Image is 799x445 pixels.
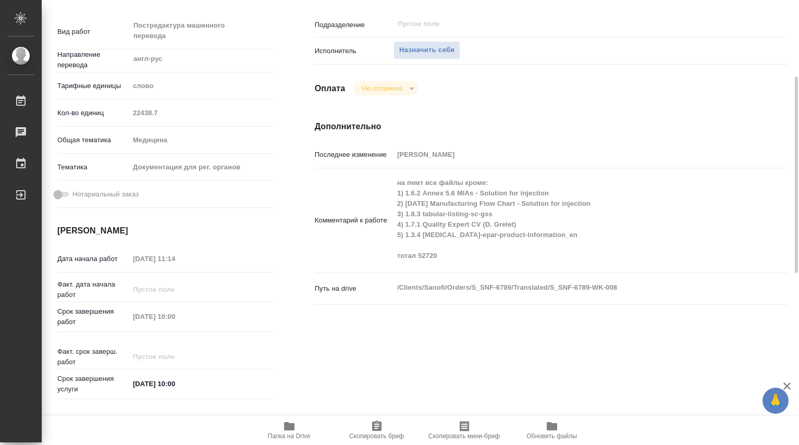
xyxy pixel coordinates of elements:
[129,251,220,266] input: Пустое поле
[399,44,454,56] span: Назначить себя
[245,416,333,445] button: Папка на Drive
[349,432,404,440] span: Скопировать бриф
[57,81,129,91] p: Тарифные единицы
[72,189,139,200] span: Нотариальный заказ
[763,388,789,414] button: 🙏
[129,131,273,149] div: Медицина
[57,135,129,145] p: Общая тематика
[57,347,129,367] p: Факт. срок заверш. работ
[129,376,220,391] input: ✎ Введи что-нибудь
[57,162,129,172] p: Тематика
[268,432,311,440] span: Папка на Drive
[421,416,508,445] button: Скопировать мини-бриф
[333,416,421,445] button: Скопировать бриф
[57,306,129,327] p: Срок завершения работ
[129,105,273,120] input: Пустое поле
[315,215,394,226] p: Комментарий к работе
[57,50,129,70] p: Направление перевода
[57,254,129,264] p: Дата начала работ
[394,147,748,162] input: Пустое поле
[397,18,723,30] input: Пустое поле
[315,150,394,160] p: Последнее изменение
[315,20,394,30] p: Подразделение
[129,309,220,324] input: Пустое поле
[57,225,273,237] h4: [PERSON_NAME]
[394,279,748,296] textarea: /Clients/Sanofi/Orders/S_SNF-6789/Translated/S_SNF-6789-WK-008
[57,27,129,37] p: Вид работ
[353,81,417,95] div: Не оплачена
[129,349,220,364] input: Пустое поле
[394,174,748,265] textarea: на пемт все файлы кроме: 1) 1.6.2 Annex 5.6 MIAs - Solution for injection 2) [DATE] Manufacturing...
[129,77,273,95] div: слово
[57,108,129,118] p: Кол-во единиц
[767,390,784,412] span: 🙏
[129,282,220,297] input: Пустое поле
[428,432,500,440] span: Скопировать мини-бриф
[315,82,346,95] h4: Оплата
[57,374,129,394] p: Срок завершения услуги
[315,120,788,133] h4: Дополнительно
[129,158,273,176] div: Документация для рег. органов
[57,279,129,300] p: Факт. дата начала работ
[359,84,405,93] button: Не оплачена
[508,416,596,445] button: Обновить файлы
[315,283,394,294] p: Путь на drive
[526,432,577,440] span: Обновить файлы
[394,41,460,59] button: Назначить себя
[315,46,394,56] p: Исполнитель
